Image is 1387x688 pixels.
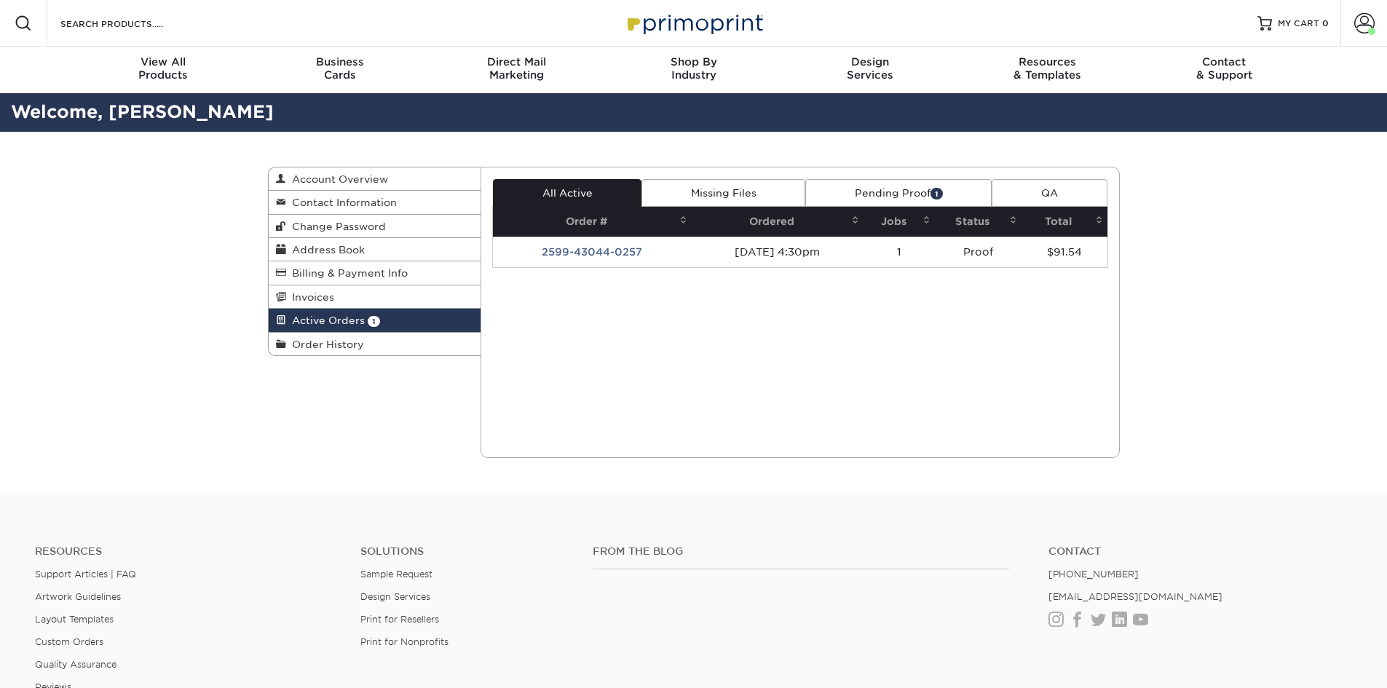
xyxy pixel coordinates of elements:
[428,47,605,93] a: Direct MailMarketing
[959,55,1136,68] span: Resources
[269,215,481,238] a: Change Password
[864,237,935,267] td: 1
[959,47,1136,93] a: Resources& Templates
[930,188,943,199] span: 1
[782,55,959,68] span: Design
[935,207,1022,237] th: Status
[1136,55,1313,68] span: Contact
[1022,207,1107,237] th: Total
[428,55,605,68] span: Direct Mail
[35,591,121,602] a: Artwork Guidelines
[286,221,386,232] span: Change Password
[286,315,365,326] span: Active Orders
[286,197,397,208] span: Contact Information
[35,569,136,580] a: Support Articles | FAQ
[992,179,1107,207] a: QA
[1022,237,1107,267] td: $91.54
[782,55,959,82] div: Services
[1048,545,1352,558] a: Contact
[605,55,782,82] div: Industry
[1322,18,1329,28] span: 0
[269,333,481,355] a: Order History
[35,545,339,558] h4: Resources
[251,47,428,93] a: BusinessCards
[493,179,641,207] a: All Active
[269,309,481,332] a: Active Orders 1
[1048,591,1222,602] a: [EMAIL_ADDRESS][DOMAIN_NAME]
[368,316,380,327] span: 1
[269,285,481,309] a: Invoices
[1136,55,1313,82] div: & Support
[286,291,334,303] span: Invoices
[360,614,439,625] a: Print for Resellers
[269,238,481,261] a: Address Book
[692,237,864,267] td: [DATE] 4:30pm
[805,179,992,207] a: Pending Proof1
[75,55,252,82] div: Products
[935,237,1022,267] td: Proof
[75,47,252,93] a: View AllProducts
[605,47,782,93] a: Shop ByIndustry
[864,207,935,237] th: Jobs
[286,267,408,279] span: Billing & Payment Info
[782,47,959,93] a: DesignServices
[35,659,116,670] a: Quality Assurance
[959,55,1136,82] div: & Templates
[621,7,767,39] img: Primoprint
[1048,569,1139,580] a: [PHONE_NUMBER]
[360,545,571,558] h4: Solutions
[493,207,692,237] th: Order #
[1136,47,1313,93] a: Contact& Support
[59,15,201,32] input: SEARCH PRODUCTS.....
[593,545,1009,558] h4: From the Blog
[493,237,692,267] td: 2599-43044-0257
[35,614,114,625] a: Layout Templates
[286,173,388,185] span: Account Overview
[605,55,782,68] span: Shop By
[35,636,103,647] a: Custom Orders
[286,339,364,350] span: Order History
[251,55,428,68] span: Business
[692,207,864,237] th: Ordered
[286,244,365,256] span: Address Book
[75,55,252,68] span: View All
[360,636,448,647] a: Print for Nonprofits
[360,569,432,580] a: Sample Request
[1278,17,1319,30] span: MY CART
[428,55,605,82] div: Marketing
[360,591,430,602] a: Design Services
[251,55,428,82] div: Cards
[269,167,481,191] a: Account Overview
[641,179,805,207] a: Missing Files
[269,261,481,285] a: Billing & Payment Info
[269,191,481,214] a: Contact Information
